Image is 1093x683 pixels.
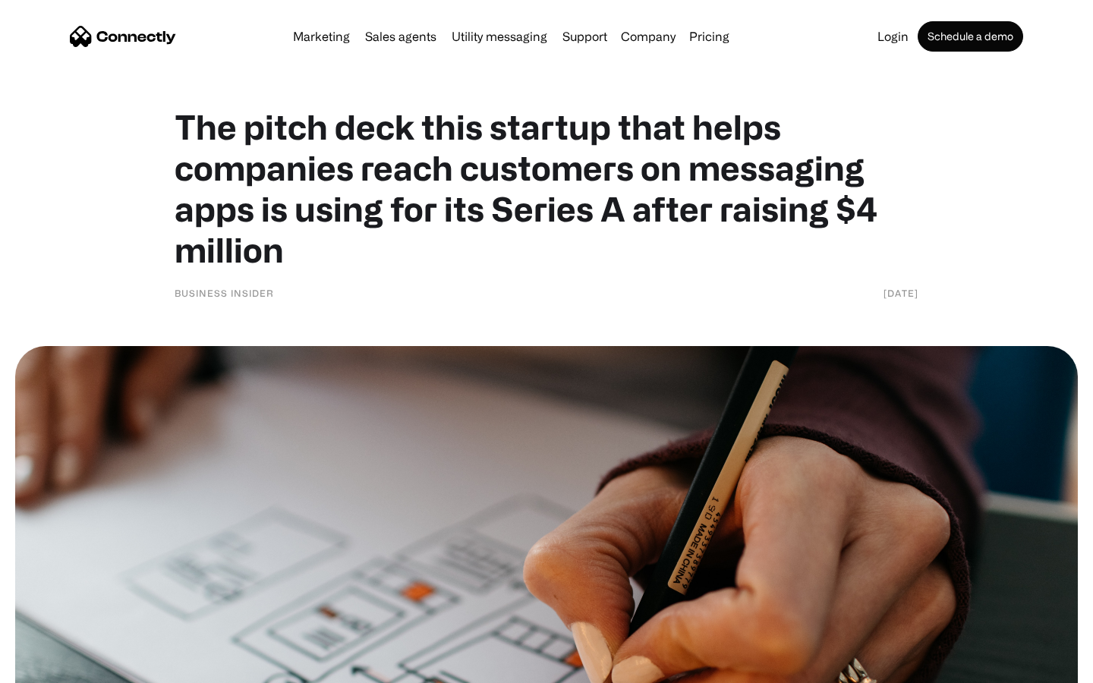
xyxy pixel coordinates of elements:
[621,26,676,47] div: Company
[175,285,274,301] div: Business Insider
[359,30,443,42] a: Sales agents
[871,30,915,42] a: Login
[30,656,91,678] ul: Language list
[446,30,553,42] a: Utility messaging
[287,30,356,42] a: Marketing
[15,656,91,678] aside: Language selected: English
[918,21,1023,52] a: Schedule a demo
[683,30,735,42] a: Pricing
[175,106,918,270] h1: The pitch deck this startup that helps companies reach customers on messaging apps is using for i...
[556,30,613,42] a: Support
[884,285,918,301] div: [DATE]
